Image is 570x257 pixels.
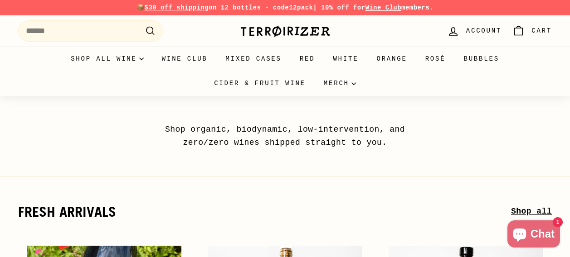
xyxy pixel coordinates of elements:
[145,4,209,11] span: $30 off shipping
[442,18,507,44] a: Account
[291,47,324,71] a: Red
[205,71,315,95] a: Cider & Fruit Wine
[145,123,426,149] p: Shop organic, biodynamic, low-intervention, and zero/zero wines shipped straight to you.
[466,26,502,36] span: Account
[315,71,365,95] summary: Merch
[153,47,217,71] a: Wine Club
[217,47,291,71] a: Mixed Cases
[507,18,557,44] a: Cart
[505,220,563,250] inbox-online-store-chat: Shopify online store chat
[289,4,313,11] strong: 12pack
[324,47,367,71] a: White
[531,26,552,36] span: Cart
[416,47,455,71] a: Rosé
[367,47,416,71] a: Orange
[511,205,552,218] a: Shop all
[18,3,552,13] p: 📦 on 12 bottles - code | 10% off for members.
[454,47,508,71] a: Bubbles
[365,4,401,11] a: Wine Club
[62,47,153,71] summary: Shop all wine
[18,204,511,219] h2: fresh arrivals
